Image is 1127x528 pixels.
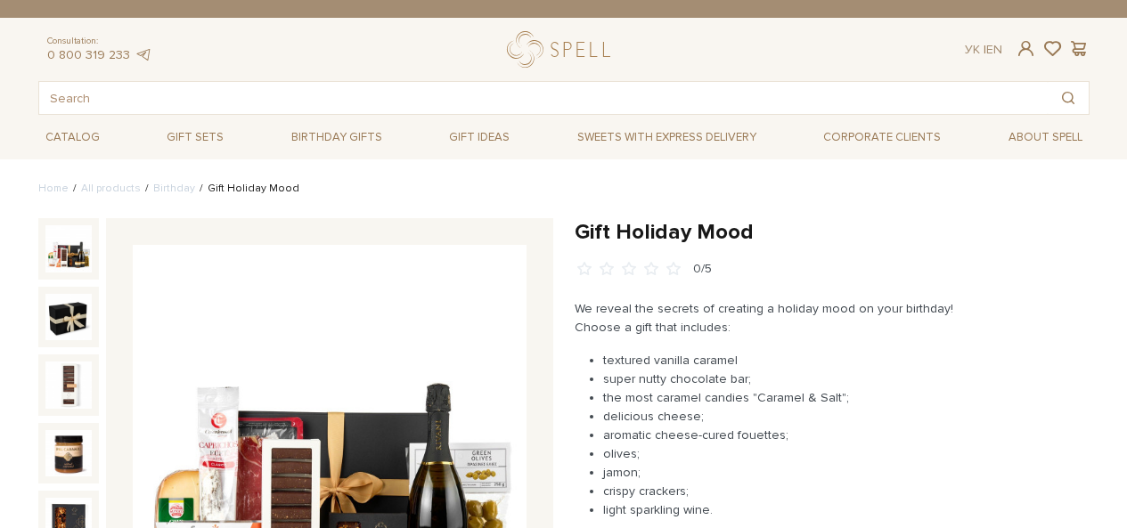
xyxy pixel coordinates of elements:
li: оlives; [603,444,992,463]
a: Corporate clients [816,122,948,152]
a: Ук [965,42,980,57]
a: Sweets with express delivery [570,122,764,152]
li: light sparkling wine. [603,500,992,519]
li: jamon; [603,463,992,482]
li: the most caramel candies "Caramel & Salt"; [603,388,992,407]
a: Birthday [153,182,195,195]
a: 0 800 319 233 [47,47,130,62]
a: logo [507,31,618,68]
span: About Spell [1001,124,1090,151]
li: delicious cheese; [603,407,992,426]
button: Search [1048,82,1089,114]
span: Gift sets [159,124,231,151]
span: | [984,42,986,57]
li: super nutty chocolate bar; [603,370,992,388]
p: We reveal the secrets of creating a holiday mood on your birthday! Choose a gift that includes: [575,299,992,337]
a: telegram [135,47,152,62]
span: Birthday gifts [284,124,389,151]
img: Gift Holiday Mood [45,225,92,272]
span: Catalog [38,124,107,151]
a: All products [81,182,141,195]
li: aromatic cheese-cured fouettes; [603,426,992,444]
li: textured vanilla caramel [603,351,992,370]
h1: Gift Holiday Mood [575,218,1090,246]
img: Gift Holiday Mood [45,430,92,476]
input: Search [39,82,1048,114]
li: crispy crackers; [603,482,992,500]
span: Gift ideas [442,124,517,151]
div: En [965,42,1002,58]
span: Consultation: [47,36,152,47]
img: Gift Holiday Mood [45,361,92,408]
img: Gift Holiday Mood [45,294,92,340]
a: Home [38,182,69,195]
li: Gift Holiday Mood [195,181,299,197]
div: 0/5 [693,261,712,278]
